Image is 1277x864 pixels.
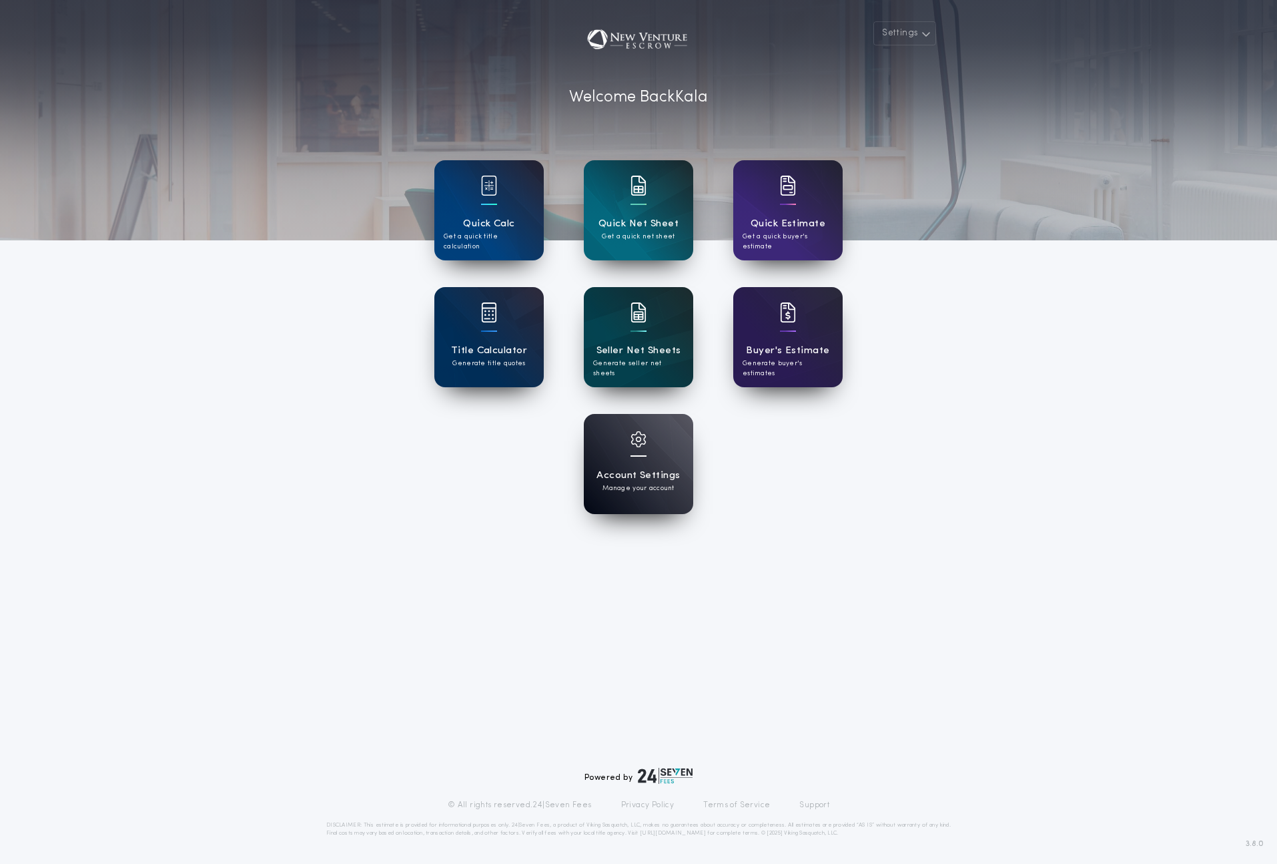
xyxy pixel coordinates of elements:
[630,302,647,322] img: card icon
[326,821,951,837] p: DISCLAIMER: This estimate is provided for informational purposes only. 24|Seven Fees, a product o...
[780,302,796,322] img: card icon
[434,160,544,260] a: card iconQuick CalcGet a quick title calculation
[746,343,829,359] h1: Buyer's Estimate
[873,21,936,45] button: Settings
[596,343,681,359] h1: Seller Net Sheets
[602,232,675,242] p: Get a quick net sheet
[569,85,708,110] p: Welcome Back Kala
[621,800,675,811] a: Privacy Policy
[1246,838,1264,850] span: 3.8.0
[638,768,693,784] img: logo
[451,343,527,359] h1: Title Calculator
[598,216,679,232] h1: Quick Net Sheet
[602,483,674,493] p: Manage your account
[630,176,647,196] img: card icon
[596,468,680,483] h1: Account Settings
[577,21,700,61] img: account-logo
[481,176,497,196] img: card icon
[799,800,829,811] a: Support
[444,232,534,252] p: Get a quick title calculation
[584,768,693,784] div: Powered by
[593,359,684,379] p: Generate seller net sheets
[452,359,525,369] p: Generate title quotes
[751,216,826,232] h1: Quick Estimate
[630,431,647,447] img: card icon
[733,160,843,260] a: card iconQuick EstimateGet a quick buyer's estimate
[463,216,515,232] h1: Quick Calc
[584,160,693,260] a: card iconQuick Net SheetGet a quick net sheet
[780,176,796,196] img: card icon
[743,232,833,252] p: Get a quick buyer's estimate
[481,302,497,322] img: card icon
[733,287,843,387] a: card iconBuyer's EstimateGenerate buyer's estimates
[448,800,592,811] p: © All rights reserved. 24|Seven Fees
[703,800,770,811] a: Terms of Service
[640,831,706,836] a: [URL][DOMAIN_NAME]
[743,359,833,379] p: Generate buyer's estimates
[584,414,693,514] a: card iconAccount SettingsManage your account
[584,287,693,387] a: card iconSeller Net SheetsGenerate seller net sheets
[434,287,544,387] a: card iconTitle CalculatorGenerate title quotes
